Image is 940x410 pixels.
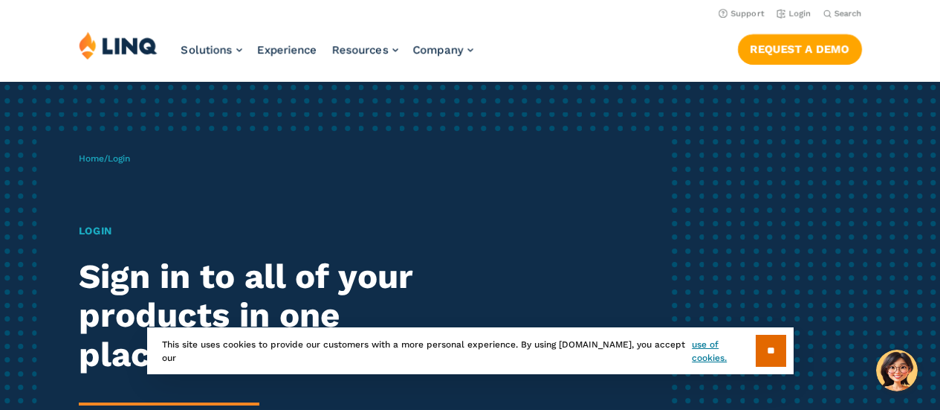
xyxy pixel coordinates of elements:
[823,8,862,19] button: Open Search Bar
[79,153,130,164] span: /
[147,327,794,374] div: This site uses cookies to provide our customers with a more personal experience. By using [DOMAIN...
[332,43,389,57] span: Resources
[777,9,811,19] a: Login
[181,31,473,80] nav: Primary Navigation
[738,31,862,64] nav: Button Navigation
[79,31,158,60] img: LINQ | K‑12 Software
[181,43,242,57] a: Solutions
[79,223,441,239] h1: Login
[79,257,441,375] h2: Sign in to all of your products in one place.
[413,43,464,57] span: Company
[257,43,317,57] a: Experience
[692,338,755,365] a: use of cookies.
[413,43,473,57] a: Company
[332,43,398,57] a: Resources
[834,9,862,19] span: Search
[79,153,104,164] a: Home
[719,9,765,19] a: Support
[181,43,233,57] span: Solutions
[738,34,862,64] a: Request a Demo
[876,350,918,391] button: Hello, have a question? Let’s chat.
[108,153,130,164] span: Login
